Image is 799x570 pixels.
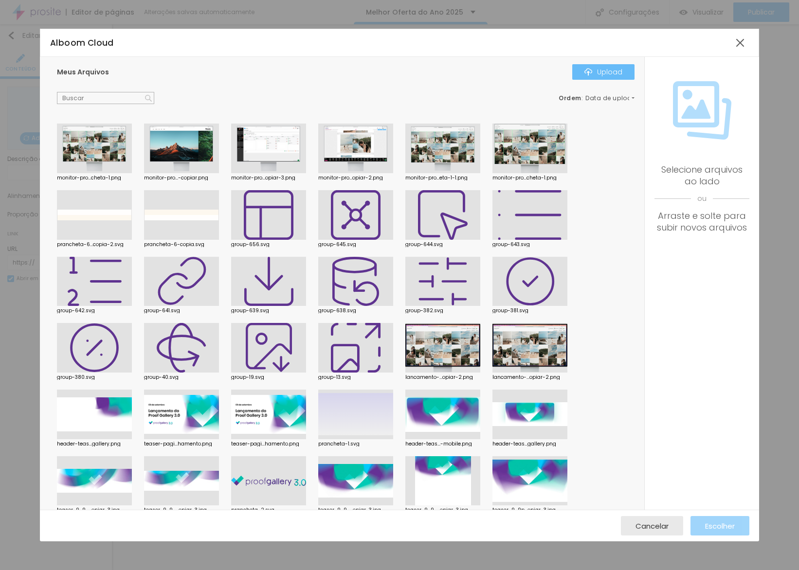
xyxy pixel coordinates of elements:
div: header-teas...gallery.png [492,442,567,446]
span: Meus Arquivos [57,67,109,77]
div: monitor-pro...cheta-1.png [57,176,132,180]
div: teaser-pagi...hamento.png [144,442,219,446]
div: Upload [584,68,622,76]
div: prancheta-1.svg [318,442,393,446]
button: Cancelar [621,516,683,535]
div: header-teas...gallery.png [57,442,132,446]
div: group-645.svg [318,242,393,247]
span: ou [654,187,749,210]
button: Escolher [690,516,749,535]
div: prancheta-6-copia.svg [144,242,219,247]
div: teaser-pagi...hamento.png [231,442,306,446]
div: monitor-pro...eta-1-1.png [405,176,480,180]
div: group-643.svg [492,242,567,247]
div: teaser-9-9-...opiar-3.jpg [144,508,219,513]
span: Alboom Cloud [50,37,114,49]
input: Buscar [57,92,154,105]
div: lancamento-...opiar-2.png [492,375,567,380]
div: group-381.svg [492,308,567,313]
div: teaser-9-9-...opiar-3.jpg [405,508,480,513]
div: teaser-9-9-...opiar-3.jpg [57,508,132,513]
div: group-656.svg [231,242,306,247]
button: IconeUpload [572,64,635,80]
div: monitor-pro...opiar-3.png [231,176,306,180]
div: group-642.svg [57,308,132,313]
div: : [559,95,635,101]
span: Data de upload [585,95,636,101]
div: monitor-pro...cheta-1.png [492,176,567,180]
img: Icone [584,68,592,76]
div: monitor-pro...opiar-2.png [318,176,393,180]
div: lancamento-...opiar-2.png [405,375,480,380]
span: Ordem [559,94,581,102]
div: group-40.svg [144,375,219,380]
div: group-13.svg [318,375,393,380]
div: teaser-9-9-...opiar-3.jpg [318,508,393,513]
div: monitor-pro...-copiar.png [144,176,219,180]
span: Escolher [705,522,735,530]
div: group-641.svg [144,308,219,313]
div: group-639.svg [231,308,306,313]
div: prancheta-2.svg [231,508,306,513]
div: group-19.svg [231,375,306,380]
img: Icone [145,95,152,102]
div: header-teas...-mobile.png [405,442,480,446]
div: group-638.svg [318,308,393,313]
div: Selecione arquivos ao lado Arraste e solte para subir novos arquivos [654,164,749,233]
div: group-382.svg [405,308,480,313]
span: Cancelar [636,522,669,530]
img: Icone [673,81,731,140]
div: group-644.svg [405,242,480,247]
div: teaser-9-9p...opiar-3.jpg [492,508,567,513]
div: group-380.svg [57,375,132,380]
div: prancheta-6...copia-2.svg [57,242,132,247]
